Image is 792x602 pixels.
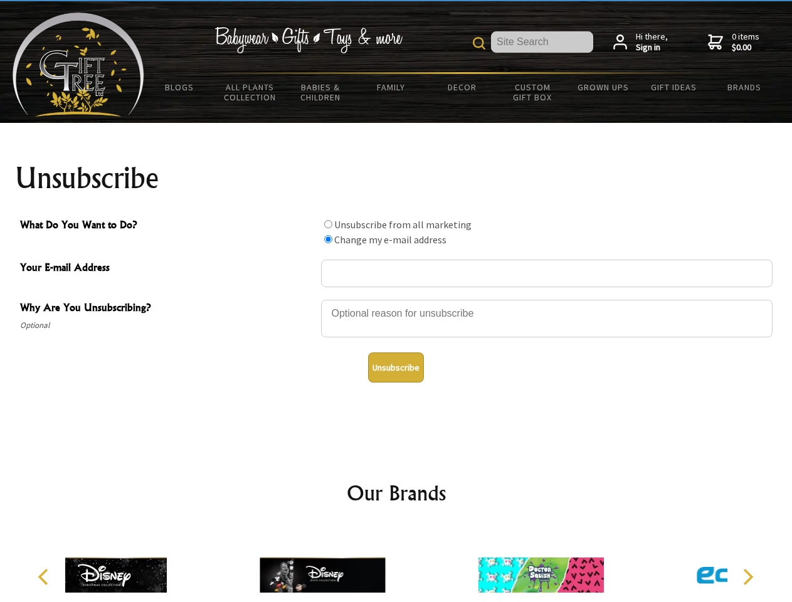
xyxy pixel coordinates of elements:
[285,74,356,110] a: Babies & Children
[324,235,332,243] input: What Do You Want to Do?
[491,31,593,53] input: Site Search
[215,74,286,110] a: All Plants Collection
[638,74,709,100] a: Gift Ideas
[709,74,780,100] a: Brands
[324,220,332,228] input: What Do You Want to Do?
[20,300,315,318] span: Why Are You Unsubscribing?
[473,37,485,50] img: product search
[708,31,759,53] a: 0 items$0.00
[20,260,315,278] span: Your E-mail Address
[636,31,668,53] span: Hi there,
[497,74,568,110] a: Custom Gift Box
[356,74,427,100] a: Family
[13,13,144,117] img: Babyware - Gifts - Toys and more...
[334,233,446,246] label: Change my e-mail address
[568,74,638,100] a: Grown Ups
[321,300,773,337] textarea: Why Are You Unsubscribing?
[20,217,315,235] span: What Do You Want to Do?
[636,42,668,53] strong: Sign in
[31,563,59,591] button: Previous
[426,74,497,100] a: Decor
[732,31,759,53] span: 0 items
[321,260,773,287] input: Your E-mail Address
[144,74,215,100] a: BLOGS
[734,563,761,591] button: Next
[613,31,668,53] a: Hi there,Sign in
[15,163,778,193] h1: Unsubscribe
[732,42,759,53] strong: $0.00
[214,27,403,53] img: Babywear - Gifts - Toys & more
[334,218,472,231] label: Unsubscribe from all marketing
[25,478,768,508] h2: Our Brands
[20,318,315,333] span: Optional
[368,352,424,383] button: Unsubscribe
